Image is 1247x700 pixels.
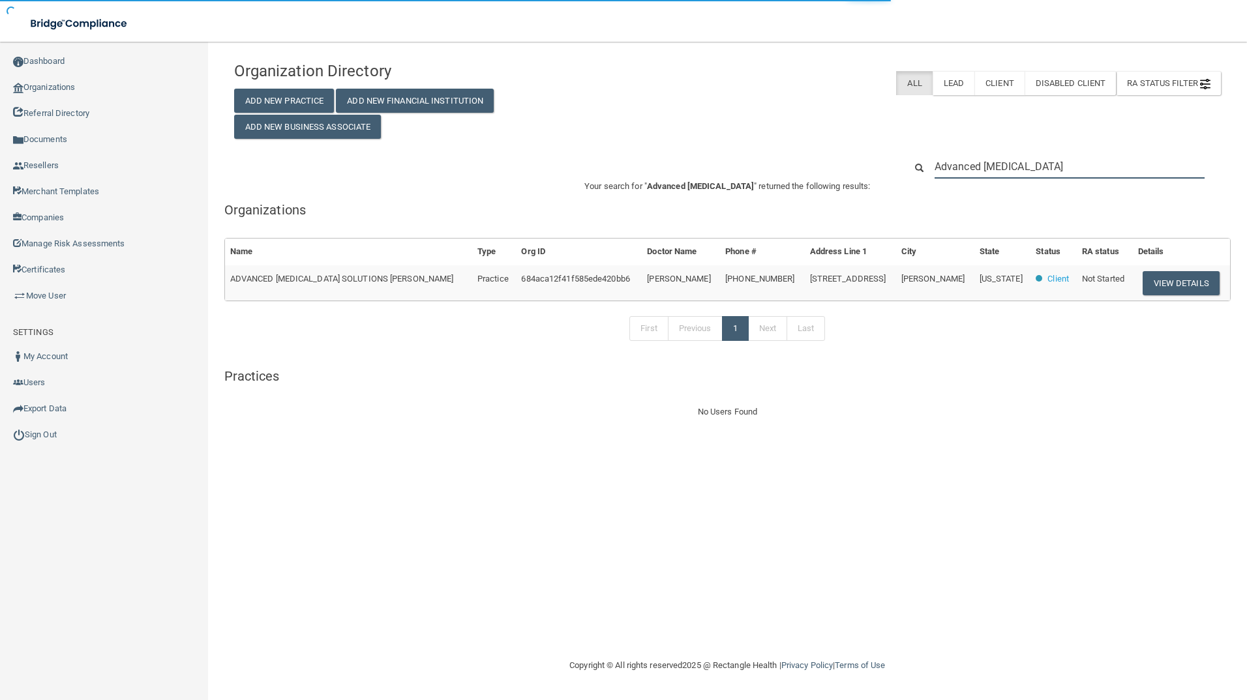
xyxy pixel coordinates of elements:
a: Previous [668,316,723,341]
img: icon-users.e205127d.png [13,377,23,388]
iframe: Drift Widget Chat Controller [1021,607,1231,660]
th: Org ID [516,239,642,265]
span: RA Status Filter [1127,78,1210,88]
th: Doctor Name [642,239,720,265]
label: Client [974,71,1025,95]
h5: Practices [224,369,1231,383]
a: Privacy Policy [781,660,833,670]
label: SETTINGS [13,325,53,340]
span: Practice [477,274,509,284]
button: Add New Practice [234,89,335,113]
th: Name [225,239,472,265]
span: ADVANCED [MEDICAL_DATA] SOLUTIONS [PERSON_NAME] [230,274,454,284]
img: icon-documents.8dae5593.png [13,135,23,145]
label: Disabled Client [1025,71,1117,95]
a: First [629,316,669,341]
p: Client [1047,271,1069,287]
span: Not Started [1082,274,1124,284]
label: Lead [933,71,974,95]
span: [PERSON_NAME] [647,274,710,284]
div: No Users Found [224,404,1231,420]
button: Add New Business Associate [234,115,382,139]
img: ic_dashboard_dark.d01f4a41.png [13,57,23,67]
label: All [896,71,932,95]
th: RA status [1077,239,1133,265]
th: Phone # [720,239,804,265]
span: 684aca12f41f585ede420bb6 [521,274,629,284]
a: 1 [722,316,749,341]
img: ic_reseller.de258add.png [13,161,23,171]
h4: Organization Directory [234,63,550,80]
th: Address Line 1 [805,239,896,265]
a: Terms of Use [835,660,885,670]
th: Status [1030,239,1076,265]
span: Advanced [MEDICAL_DATA] [647,181,754,191]
div: Copyright © All rights reserved 2025 @ Rectangle Health | | [489,645,965,686]
a: Last [787,316,825,341]
span: [PERSON_NAME] [901,274,965,284]
span: [US_STATE] [980,274,1023,284]
th: City [896,239,974,265]
img: organization-icon.f8decf85.png [13,83,23,93]
a: Next [748,316,787,341]
th: Type [472,239,516,265]
button: Add New Financial Institution [336,89,494,113]
img: icon-export.b9366987.png [13,403,23,414]
span: [STREET_ADDRESS] [810,274,886,284]
span: [PHONE_NUMBER] [725,274,794,284]
h5: Organizations [224,203,1231,217]
input: Search [935,154,1205,179]
img: icon-filter@2x.21656d0b.png [1200,79,1210,89]
img: briefcase.64adab9b.png [13,289,26,302]
img: ic_power_dark.7ecde6b1.png [13,429,25,441]
p: Your search for " " returned the following results: [224,179,1231,194]
img: ic_user_dark.df1a06c3.png [13,351,23,362]
img: bridge_compliance_login_screen.278c3ca4.svg [20,10,140,37]
th: Details [1133,239,1230,265]
th: State [974,239,1031,265]
button: View Details [1143,271,1220,295]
